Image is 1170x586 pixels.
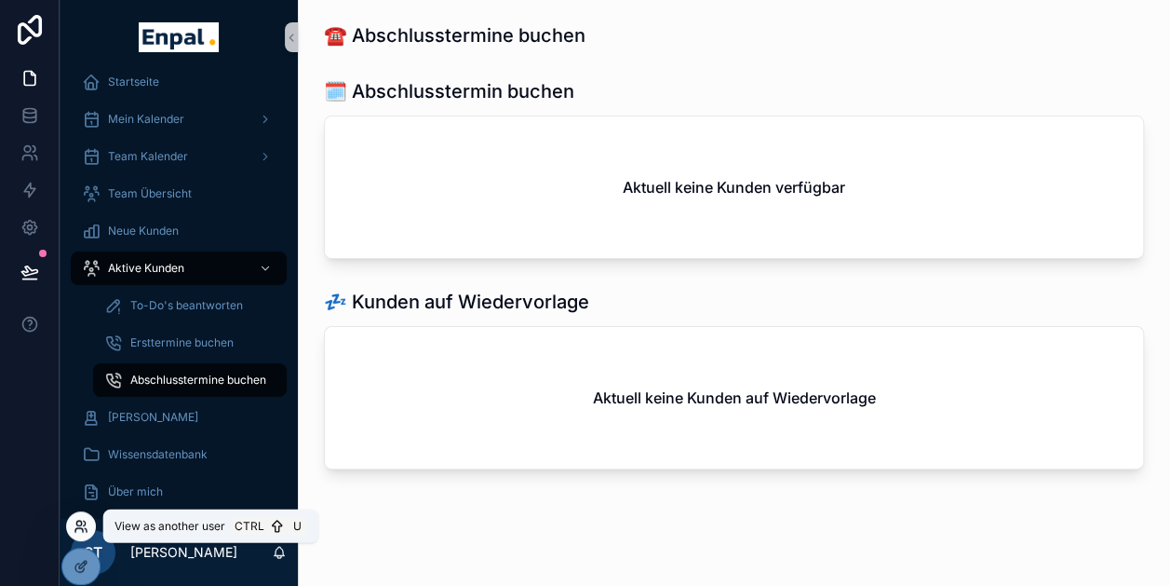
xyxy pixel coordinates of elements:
[233,517,266,536] span: Ctrl
[324,78,574,104] h1: 🗓️ Abschlusstermin buchen
[71,140,287,173] a: Team Kalender
[130,543,237,562] p: [PERSON_NAME]
[93,326,287,360] a: Ersttermine buchen
[108,75,159,89] span: Startseite
[71,438,287,471] a: Wissensdatenbank
[593,387,876,409] h2: Aktuell keine Kunden auf Wiedervorlage
[139,22,218,52] img: App logo
[71,475,287,509] a: Über mich
[71,401,287,434] a: [PERSON_NAME]
[60,75,298,519] div: scrollable content
[130,335,234,350] span: Ersttermine buchen
[623,176,845,198] h2: Aktuell keine Kunden verfügbar
[108,112,184,127] span: Mein Kalender
[108,186,192,201] span: Team Übersicht
[108,447,208,462] span: Wissensdatenbank
[130,373,266,388] span: Abschlusstermine buchen
[324,22,585,48] h1: ☎️ Abschlusstermine buchen
[324,289,589,315] h1: 💤 Kunden auf Wiedervorlage
[130,298,243,313] span: To-Do's beantworten
[71,65,287,99] a: Startseite
[71,102,287,136] a: Mein Kalender
[93,363,287,397] a: Abschlusstermine buchen
[108,224,179,238] span: Neue Kunden
[71,177,287,211] a: Team Übersicht
[114,519,225,534] span: View as another user
[108,484,163,499] span: Über mich
[108,410,198,425] span: [PERSON_NAME]
[108,149,188,164] span: Team Kalender
[71,252,287,285] a: Aktive Kunden
[71,214,287,248] a: Neue Kunden
[290,519,305,534] span: U
[108,261,184,276] span: Aktive Kunden
[93,289,287,322] a: To-Do's beantworten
